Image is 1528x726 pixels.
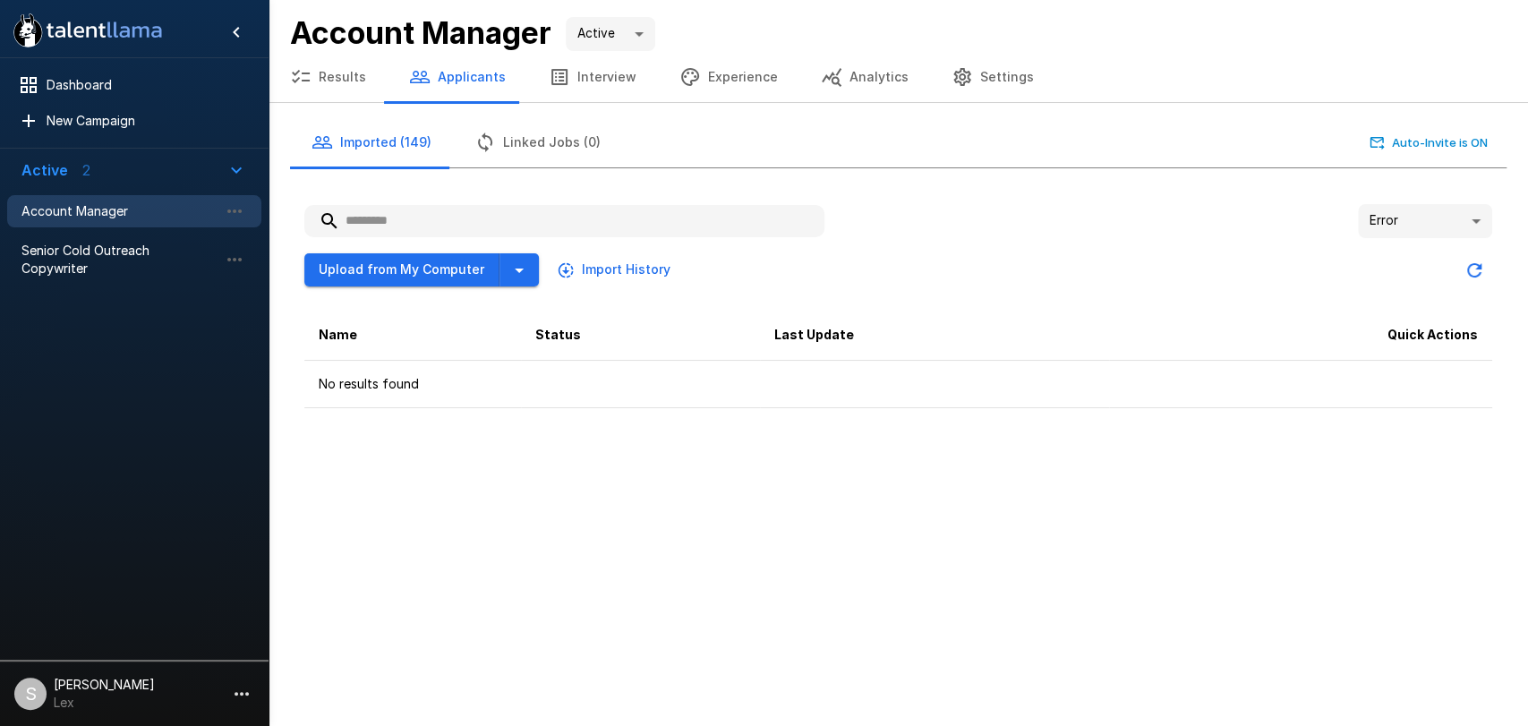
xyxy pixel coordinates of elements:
[388,52,527,102] button: Applicants
[304,360,1492,407] td: No results found
[1358,204,1492,238] div: Error
[566,17,655,51] div: Active
[521,310,760,361] th: Status
[290,117,453,167] button: Imported (149)
[527,52,658,102] button: Interview
[760,310,1109,361] th: Last Update
[304,310,521,361] th: Name
[304,253,499,286] button: Upload from My Computer
[1109,310,1492,361] th: Quick Actions
[290,14,551,51] b: Account Manager
[1456,252,1492,288] button: Updated Today - 9:23 AM
[799,52,930,102] button: Analytics
[269,52,388,102] button: Results
[553,253,678,286] button: Import History
[658,52,799,102] button: Experience
[1366,129,1492,157] button: Auto-Invite is ON
[453,117,622,167] button: Linked Jobs (0)
[930,52,1055,102] button: Settings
